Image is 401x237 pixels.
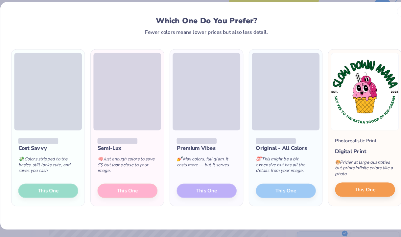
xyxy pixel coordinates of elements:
div: This might be a bit expensive but has all the details from your image. [248,155,307,182]
span: 💸 [18,158,23,164]
div: Colors stripped to the basics, still looks cute, and saves you cash. [18,155,76,182]
div: Photorealistic Print [325,140,366,147]
span: 💯 [248,158,254,164]
span: 💅 [172,158,177,164]
div: Premium Vibes [172,147,230,155]
span: 🎨 [325,161,331,167]
span: This One [344,187,365,195]
button: This One [325,184,384,198]
div: Pricier at large quantities but prints infinite colors like a photo [325,158,384,185]
div: Original - All Colors [248,147,307,155]
div: Just enough colors to save $$ but looks close to your image. [95,155,153,182]
div: Which One Do You Prefer? [18,23,383,32]
span: 🧠 [95,158,100,164]
div: Semi-Lux [95,147,153,155]
div: Max colors, full glam. It costs more — but it serves. [172,155,230,177]
div: Cost Savvy [18,147,76,155]
div: Fewer colors means lower prices but also less detail. [141,36,260,41]
img: Photorealistic preview [321,58,387,133]
div: Digital Print [325,150,384,158]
